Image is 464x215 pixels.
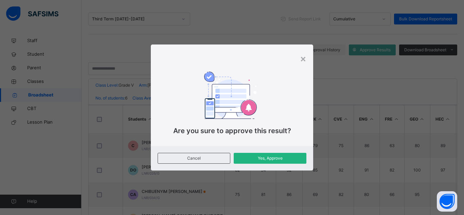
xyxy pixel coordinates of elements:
div: × [300,51,306,66]
span: Are you sure to approve this result? [173,127,291,135]
img: approval.b46c5b665252442170a589d15ef2ebe7.svg [204,72,256,119]
button: Open asap [437,191,457,212]
span: Cancel [163,155,225,161]
span: Yes, Approve [239,155,301,161]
